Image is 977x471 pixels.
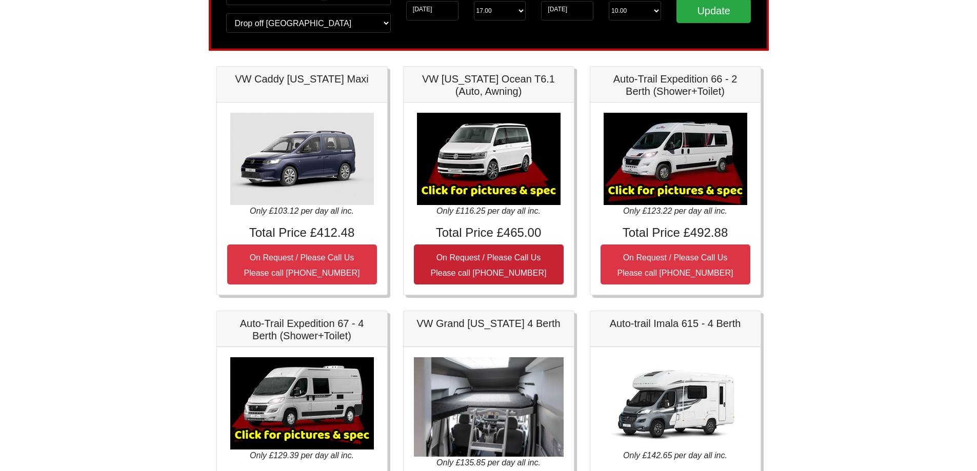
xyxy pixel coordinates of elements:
h4: Total Price £492.88 [601,226,750,240]
button: On Request / Please Call UsPlease call [PHONE_NUMBER] [414,244,564,284]
i: Only £103.12 per day all inc. [250,207,354,215]
button: On Request / Please Call UsPlease call [PHONE_NUMBER] [227,244,377,284]
h4: Total Price £412.48 [227,226,377,240]
i: Only £116.25 per day all inc. [436,207,541,215]
img: VW Grand California 4 Berth [414,357,564,457]
h4: Total Price £465.00 [414,226,564,240]
button: On Request / Please Call UsPlease call [PHONE_NUMBER] [601,244,750,284]
h5: Auto-trail Imala 615 - 4 Berth [601,317,750,330]
small: On Request / Please Call Us Please call [PHONE_NUMBER] [244,253,360,277]
img: Auto-Trail Expedition 67 - 4 Berth (Shower+Toilet) [230,357,374,449]
img: VW Caddy California Maxi [230,113,374,205]
i: Only £123.22 per day all inc. [623,207,727,215]
h5: VW Caddy [US_STATE] Maxi [227,73,377,85]
img: Auto-trail Imala 615 - 4 Berth [604,357,747,449]
i: Only £142.65 per day all inc. [623,451,727,460]
h5: VW [US_STATE] Ocean T6.1 (Auto, Awning) [414,73,564,97]
i: Only £135.85 per day all inc. [436,458,541,467]
h5: VW Grand [US_STATE] 4 Berth [414,317,564,330]
small: On Request / Please Call Us Please call [PHONE_NUMBER] [617,253,733,277]
input: Return Date [541,1,593,21]
input: Start Date [406,1,458,21]
img: Auto-Trail Expedition 66 - 2 Berth (Shower+Toilet) [604,113,747,205]
h5: Auto-Trail Expedition 66 - 2 Berth (Shower+Toilet) [601,73,750,97]
img: VW California Ocean T6.1 (Auto, Awning) [417,113,561,205]
h5: Auto-Trail Expedition 67 - 4 Berth (Shower+Toilet) [227,317,377,342]
small: On Request / Please Call Us Please call [PHONE_NUMBER] [431,253,547,277]
i: Only £129.39 per day all inc. [250,451,354,460]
